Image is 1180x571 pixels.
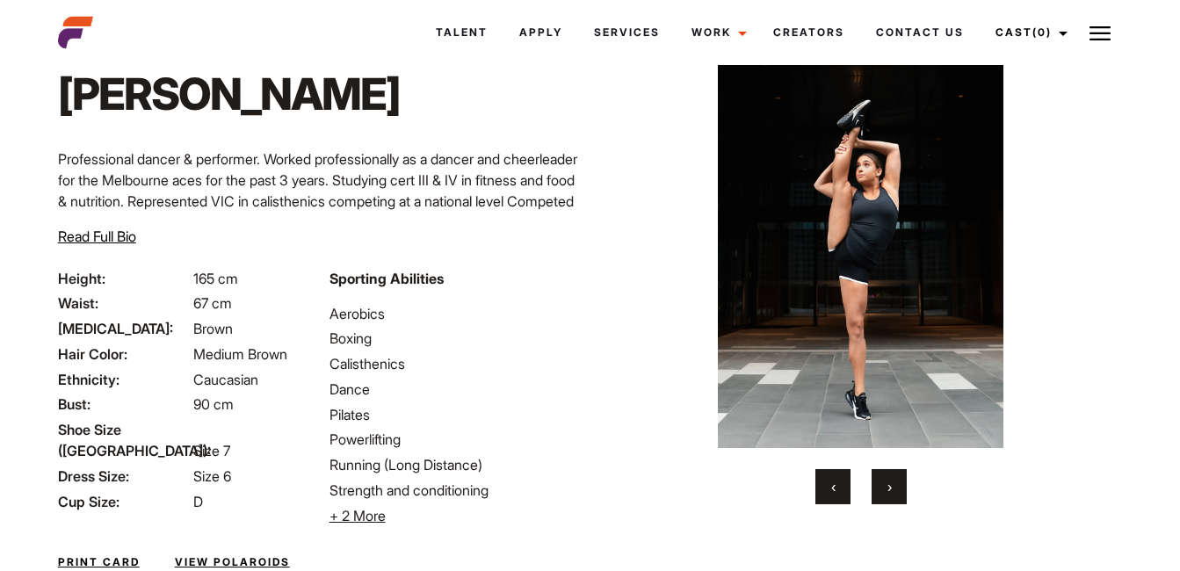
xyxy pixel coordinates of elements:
span: Previous [831,478,836,495]
li: Dance [329,379,580,400]
a: View Polaroids [175,554,290,570]
span: Medium Brown [193,345,287,363]
span: 67 cm [193,294,232,312]
a: Creators [757,9,860,56]
span: (0) [1032,25,1052,39]
img: AEFM Lucy LR 10 [631,19,1090,448]
span: Size 6 [193,467,231,485]
a: Work [676,9,757,56]
span: 90 cm [193,395,234,413]
span: + 2 More [329,507,386,524]
span: Height: [58,268,190,289]
img: cropped-aefm-brand-fav-22-square.png [58,15,93,50]
span: Read Full Bio [58,228,136,245]
a: Services [578,9,676,56]
li: Boxing [329,328,580,349]
img: Burger icon [1090,23,1111,44]
a: Contact Us [860,9,980,56]
span: Shoe Size ([GEOGRAPHIC_DATA]): [58,419,190,461]
span: Dress Size: [58,466,190,487]
span: Ethnicity: [58,369,190,390]
span: Size 7 [193,442,230,459]
span: Hair Color: [58,343,190,365]
a: Talent [420,9,503,56]
button: Read Full Bio [58,226,136,247]
h1: [PERSON_NAME] [58,68,400,120]
li: Calisthenics [329,353,580,374]
span: Waist: [58,293,190,314]
span: Caucasian [193,371,258,388]
p: Professional dancer & performer. Worked professionally as a dancer and cheerleader for the Melbou... [58,148,580,254]
span: Next [887,478,892,495]
a: Print Card [58,554,140,570]
li: Running (Long Distance) [329,454,580,475]
span: 165 cm [193,270,238,287]
span: D [193,493,203,510]
strong: Sporting Abilities [329,270,444,287]
span: Cup Size: [58,491,190,512]
span: Brown [193,320,233,337]
a: Cast(0) [980,9,1078,56]
li: Powerlifting [329,429,580,450]
li: Strength and conditioning [329,480,580,501]
a: Apply [503,9,578,56]
span: [MEDICAL_DATA]: [58,318,190,339]
li: Aerobics [329,303,580,324]
li: Pilates [329,404,580,425]
span: Bust: [58,394,190,415]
